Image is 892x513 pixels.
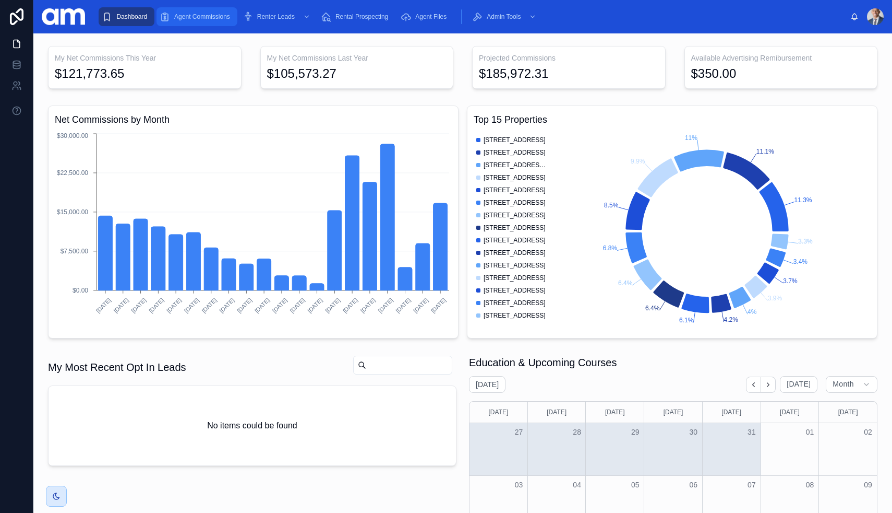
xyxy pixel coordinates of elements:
tspan: $30,000.00 [57,132,88,139]
text: [DATE] [412,297,429,314]
span: Renter Leads [257,13,295,21]
tspan: 8.5% [604,202,619,209]
span: Rental Prospecting [335,13,388,21]
div: chart [474,131,871,332]
a: Agent Files [397,7,454,26]
div: $185,972.31 [479,65,548,82]
text: [DATE] [95,297,112,314]
text: [DATE] [430,297,447,314]
tspan: 11.3% [794,196,812,204]
div: [DATE] [529,402,584,423]
span: Dashboard [116,13,147,21]
text: [DATE] [288,297,306,314]
tspan: 6.4% [618,279,633,287]
tspan: 9.9% [631,158,645,165]
tspan: 4.2% [724,316,739,323]
button: 01 [803,426,816,438]
span: [STREET_ADDRESS] [484,286,546,295]
text: [DATE] [236,297,253,314]
div: [DATE] [646,402,701,423]
span: [STREET_ADDRESS] [484,236,546,244]
tspan: 3.9% [768,295,782,302]
text: [DATE] [359,297,377,314]
text: [DATE] [183,297,200,314]
button: 31 [745,426,758,438]
span: [DATE] [787,380,811,389]
tspan: 6.1% [679,317,694,324]
div: [DATE] [587,402,642,423]
tspan: $15,000.00 [57,208,88,216]
span: [STREET_ADDRESS] [484,173,546,182]
span: [STREET_ADDRESS] [484,211,546,219]
tspan: 3.3% [798,238,813,245]
span: Admin Tools [487,13,521,21]
text: [DATE] [218,297,235,314]
div: [DATE] [704,402,759,423]
tspan: 3.4% [793,258,808,265]
h3: My Net Commissions Last Year [267,53,447,63]
tspan: 11% [685,134,697,142]
text: [DATE] [271,297,288,314]
span: [STREET_ADDRESS] [484,311,546,320]
span: [STREET_ADDRESS] [484,224,546,232]
text: [DATE] [254,297,271,314]
text: [DATE] [165,297,183,314]
tspan: $0.00 [73,287,88,294]
tspan: 4% [748,308,757,316]
a: Rental Prospecting [318,7,395,26]
span: Agent Commissions [174,13,230,21]
h2: [DATE] [476,379,499,390]
button: 28 [571,426,583,438]
button: 27 [513,426,525,438]
tspan: 11.1% [756,148,774,155]
div: [DATE] [821,402,875,423]
h3: Available Advertising Remibursement [691,53,871,63]
button: 07 [745,479,758,491]
text: [DATE] [130,297,147,314]
a: Admin Tools [469,7,541,26]
tspan: 3.7% [783,277,798,285]
button: 29 [629,426,642,438]
button: 04 [571,479,583,491]
text: [DATE] [112,297,129,314]
a: Renter Leads [239,7,316,26]
span: [STREET_ADDRESS] [484,299,546,307]
button: Back [746,377,761,393]
h1: My Most Recent Opt In Leads [48,360,186,375]
span: [STREET_ADDRESS] [484,186,546,194]
span: [STREET_ADDRESS] [484,148,546,157]
button: 30 [687,426,700,438]
div: [DATE] [763,402,817,423]
tspan: 6.8% [603,244,618,252]
text: [DATE] [148,297,165,314]
button: Next [761,377,776,393]
text: [DATE] [377,297,394,314]
span: [STREET_ADDRESS] [484,274,546,282]
div: $105,573.27 [267,65,336,82]
text: [DATE] [200,297,218,314]
text: [DATE] [394,297,412,314]
button: 08 [803,479,816,491]
button: 05 [629,479,642,491]
button: 09 [862,479,874,491]
div: chart [55,131,452,332]
text: [DATE] [306,297,323,314]
span: [STREET_ADDRESS][PERSON_NAME] [484,161,546,169]
div: $121,773.65 [55,65,124,82]
span: Month [833,380,854,389]
h3: Net Commissions by Month [55,112,452,127]
a: Agent Commissions [156,7,237,26]
button: [DATE] [780,376,817,393]
text: [DATE] [324,297,341,314]
span: [STREET_ADDRESS] [484,136,546,144]
tspan: $22,500.00 [57,169,88,177]
button: Month [826,376,877,393]
button: 06 [687,479,700,491]
tspan: 6.4% [645,305,660,312]
h1: Education & Upcoming Courses [469,355,617,370]
h3: Projected Commissions [479,53,659,63]
span: [STREET_ADDRESS] [484,261,546,270]
button: 02 [862,426,874,438]
text: [DATE] [342,297,359,314]
span: [STREET_ADDRESS] [484,199,546,207]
